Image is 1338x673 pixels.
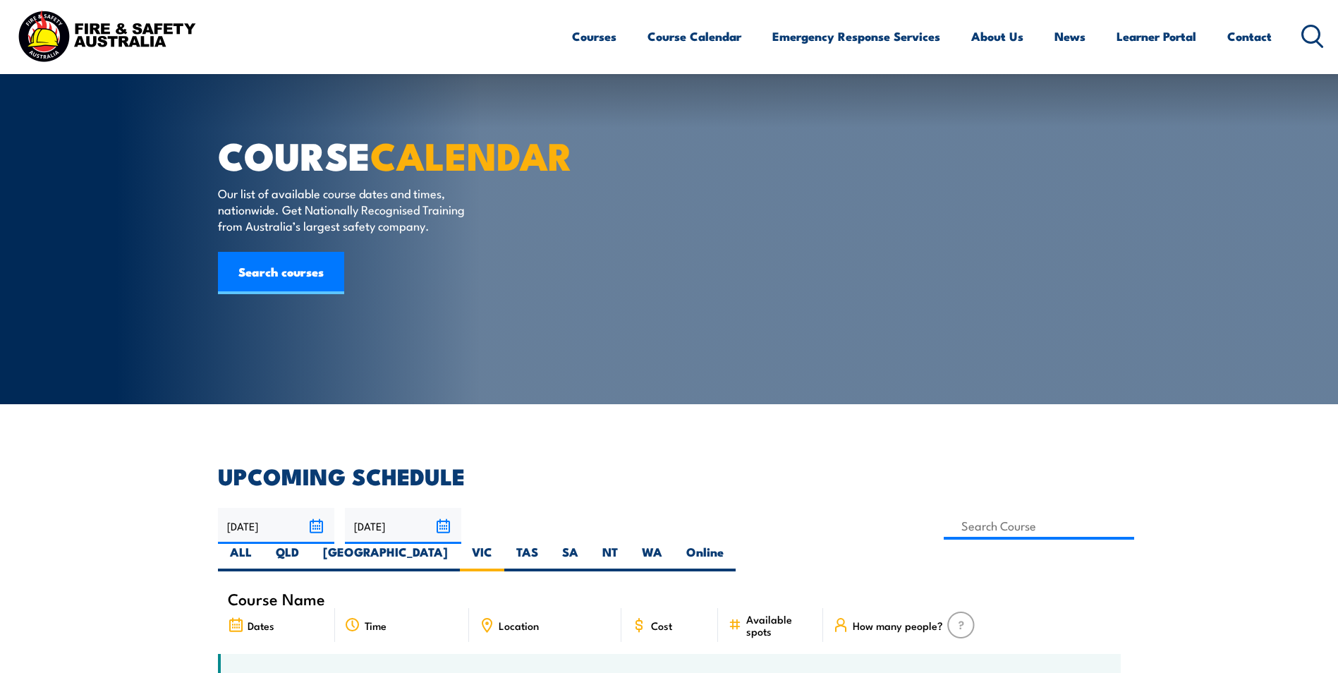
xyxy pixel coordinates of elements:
span: Course Name [228,593,325,605]
input: From date [218,508,334,544]
label: ALL [218,544,264,571]
a: News [1054,18,1085,55]
a: Learner Portal [1117,18,1196,55]
a: About Us [971,18,1023,55]
label: [GEOGRAPHIC_DATA] [311,544,460,571]
a: Course Calendar [647,18,741,55]
label: VIC [460,544,504,571]
input: To date [345,508,461,544]
a: Courses [572,18,616,55]
label: TAS [504,544,550,571]
label: WA [630,544,674,571]
span: Available spots [746,613,813,637]
input: Search Course [944,512,1135,540]
label: NT [590,544,630,571]
h2: UPCOMING SCHEDULE [218,466,1121,485]
a: Contact [1227,18,1272,55]
span: Time [365,619,387,631]
a: Search courses [218,252,344,294]
strong: CALENDAR [370,125,573,183]
span: How many people? [853,619,943,631]
a: Emergency Response Services [772,18,940,55]
span: Dates [248,619,274,631]
label: SA [550,544,590,571]
span: Location [499,619,539,631]
h1: COURSE [218,138,566,171]
p: Our list of available course dates and times, nationwide. Get Nationally Recognised Training from... [218,185,475,234]
span: Cost [651,619,672,631]
label: QLD [264,544,311,571]
label: Online [674,544,736,571]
